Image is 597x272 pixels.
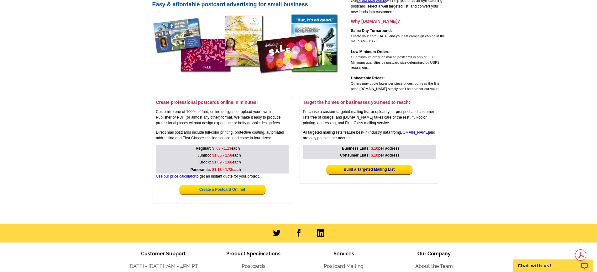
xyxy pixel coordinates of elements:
[351,82,440,91] span: Others may quote lower per piece prices, but read the fine print. [DOMAIN_NAME] simply can't be b...
[303,109,436,126] p: Purchase a custom-targeted mailing list, or upload your prospect and customer lists free of charg...
[156,99,289,105] h3: Create professional postcards online in minutes:
[371,146,378,151] span: $.10
[212,153,232,157] span: $1.06 - 1.58
[212,160,241,164] strong: each
[342,146,370,151] strong: Business Lists:
[152,1,350,8] h2: Easy & affordable postcard advertising for small business
[351,29,392,33] strong: Same Day Turnaround:
[212,168,232,172] span: $1.13 - 1.73
[340,153,370,157] strong: Consumer Lists:
[212,160,232,164] span: $1.09 - 1.60
[199,187,245,192] a: Create a Postcard Online!
[212,146,231,151] span: $ .68 - 1.13
[399,130,429,135] a: [DOMAIN_NAME]
[351,19,445,24] h3: Why [DOMAIN_NAME]?
[324,263,364,269] a: Postcard Mailing
[371,153,400,157] strong: per address
[509,252,597,272] iframe: LiveChat chat widget
[196,146,211,151] strong: Regular:
[351,34,445,43] span: Create your card [DATE] and your 1st campaign can be in the mail SAME DAY!
[156,109,289,126] p: Customize one of 1000s of free, online designs, or upload your own in Publisher or PDF (or almost...
[212,168,241,172] strong: each
[303,130,436,141] p: All targeted mailing lists feature best-in-industry data from and are only pennies per address:
[371,146,400,151] strong: per address
[417,251,451,257] span: Our Company
[226,251,280,257] span: Product Specifications
[351,76,385,80] strong: Unbeatable Prices:
[303,99,436,105] h3: Target the homes or businesses you need to reach:
[242,263,265,269] a: Postcards
[191,168,211,172] strong: Panoramic:
[200,160,211,164] strong: Block:
[152,12,340,85] img: direct mail postcards
[118,263,208,270] li: [DATE] - [DATE] 7AM - 4PM PT
[156,174,196,179] a: Use our price calculator
[351,55,440,69] span: Our minimum order on mailed postcards is only $11.30. Minimum quantities by postcard size determi...
[344,167,395,172] a: Build a Targeted Mailing List
[351,50,391,54] strong: Low Minimum Orders:
[415,263,453,269] a: About the Team
[333,251,354,257] span: Services
[156,130,289,141] p: Direct mail postcards include full-color printing, protective coating, automated addressing and F...
[156,174,260,179] span: to get an instant quote for your project.
[141,251,186,257] span: Customer Support
[197,153,211,157] strong: Jumbo:
[212,146,240,151] strong: each
[371,153,378,157] span: $.10
[212,153,241,157] strong: each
